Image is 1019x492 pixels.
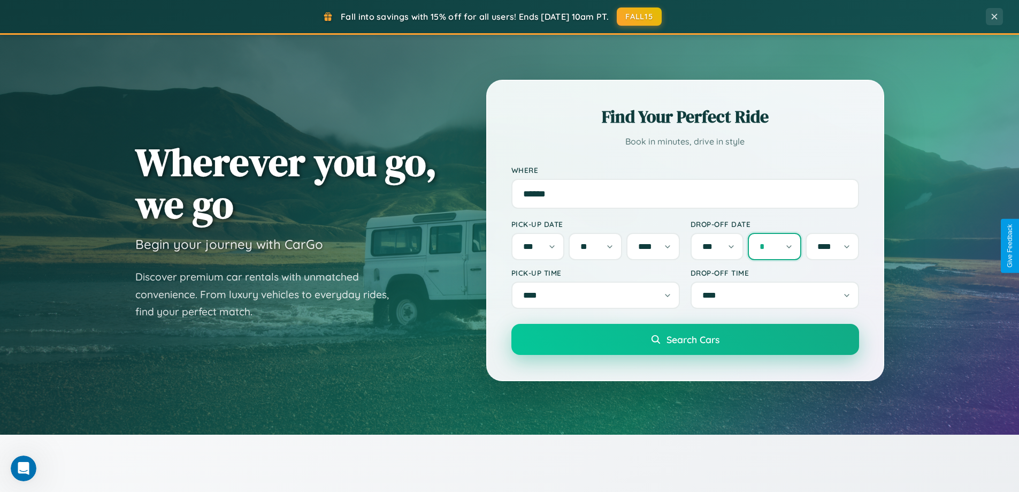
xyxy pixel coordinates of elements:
button: FALL15 [617,7,662,26]
h2: Find Your Perfect Ride [511,105,859,128]
div: Give Feedback [1006,224,1014,268]
p: Discover premium car rentals with unmatched convenience. From luxury vehicles to everyday rides, ... [135,268,403,321]
label: Drop-off Time [691,268,859,277]
span: Search Cars [666,334,719,345]
label: Pick-up Date [511,219,680,229]
label: Where [511,165,859,175]
h3: Begin your journey with CarGo [135,236,323,252]
h1: Wherever you go, we go [135,141,437,225]
span: Fall into savings with 15% off for all users! Ends [DATE] 10am PT. [341,11,609,22]
p: Book in minutes, drive in style [511,134,859,149]
iframe: Intercom live chat [11,456,36,481]
button: Search Cars [511,324,859,355]
label: Drop-off Date [691,219,859,229]
label: Pick-up Time [511,268,680,277]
